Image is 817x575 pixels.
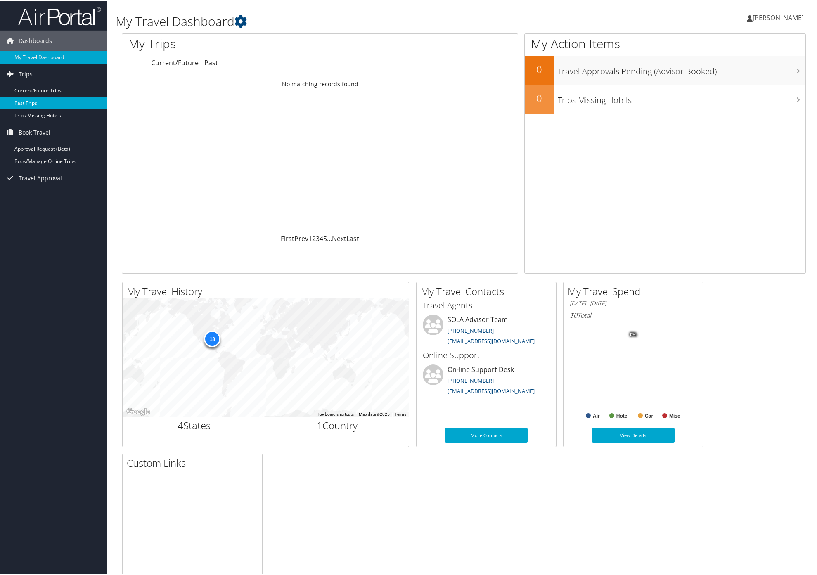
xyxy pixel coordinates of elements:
h3: Online Support [423,348,550,360]
text: Misc [669,412,680,418]
a: Last [346,233,359,242]
h2: 0 [525,61,554,75]
span: Trips [19,63,33,83]
h3: Travel Agents [423,298,550,310]
img: Google [125,405,152,416]
h2: 0 [525,90,554,104]
a: Terms (opens in new tab) [395,411,406,415]
a: Current/Future [151,57,199,66]
span: Map data ©2025 [359,411,390,415]
a: [EMAIL_ADDRESS][DOMAIN_NAME] [448,336,535,343]
h2: My Travel History [127,283,409,297]
button: Keyboard shortcuts [318,410,354,416]
h6: Total [570,310,697,319]
a: [PHONE_NUMBER] [448,376,494,383]
a: 5 [323,233,327,242]
span: Travel Approval [19,167,62,187]
h2: My Travel Contacts [421,283,556,297]
td: No matching records found [122,76,518,90]
h1: My Travel Dashboard [116,12,580,29]
a: 3 [316,233,320,242]
span: … [327,233,332,242]
span: [PERSON_NAME] [753,12,804,21]
a: 0Travel Approvals Pending (Advisor Booked) [525,54,805,83]
a: View Details [592,427,675,442]
text: Hotel [616,412,629,418]
a: More Contacts [445,427,528,442]
h3: Travel Approvals Pending (Advisor Booked) [558,60,805,76]
h2: Country [272,417,403,431]
h2: States [129,417,260,431]
a: 2 [312,233,316,242]
li: SOLA Advisor Team [419,313,554,347]
li: On-line Support Desk [419,363,554,397]
a: 0Trips Missing Hotels [525,83,805,112]
h1: My Trips [128,34,347,51]
span: 4 [178,417,183,431]
a: Open this area in Google Maps (opens a new window) [125,405,152,416]
h2: Custom Links [127,455,262,469]
tspan: 0% [630,331,637,336]
span: 1 [317,417,322,431]
h6: [DATE] - [DATE] [570,298,697,306]
img: airportal-logo.png [18,5,101,25]
a: 4 [320,233,323,242]
a: Next [332,233,346,242]
span: $0 [570,310,577,319]
div: 18 [204,329,220,346]
h1: My Action Items [525,34,805,51]
a: [PHONE_NUMBER] [448,326,494,333]
span: Book Travel [19,121,50,142]
text: Air [593,412,600,418]
text: Car [645,412,653,418]
a: [PERSON_NAME] [747,4,812,29]
a: Past [204,57,218,66]
h3: Trips Missing Hotels [558,89,805,105]
a: 1 [308,233,312,242]
a: Prev [294,233,308,242]
a: [EMAIL_ADDRESS][DOMAIN_NAME] [448,386,535,393]
span: Dashboards [19,29,52,50]
a: First [281,233,294,242]
h2: My Travel Spend [568,283,703,297]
